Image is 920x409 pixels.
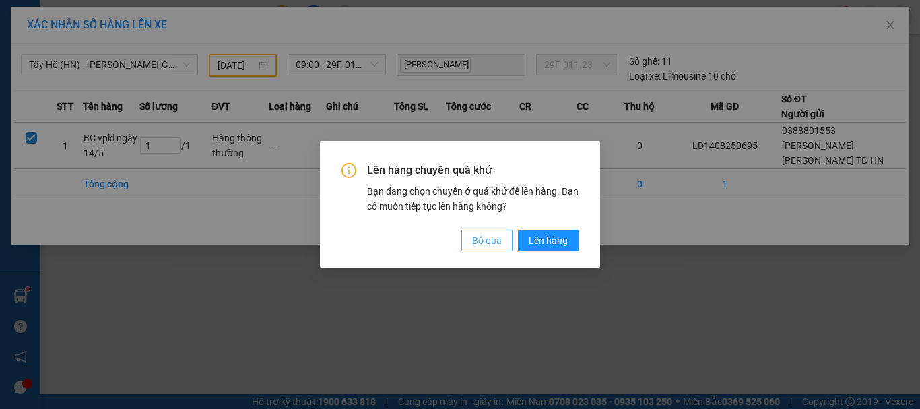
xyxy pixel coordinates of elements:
[472,233,502,248] span: Bỏ qua
[518,230,579,251] button: Lên hàng
[461,230,513,251] button: Bỏ qua
[529,233,568,248] span: Lên hàng
[367,184,579,214] div: Bạn đang chọn chuyến ở quá khứ để lên hàng. Bạn có muốn tiếp tục lên hàng không?
[341,163,356,178] span: info-circle
[367,163,579,178] span: Lên hàng chuyến quá khứ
